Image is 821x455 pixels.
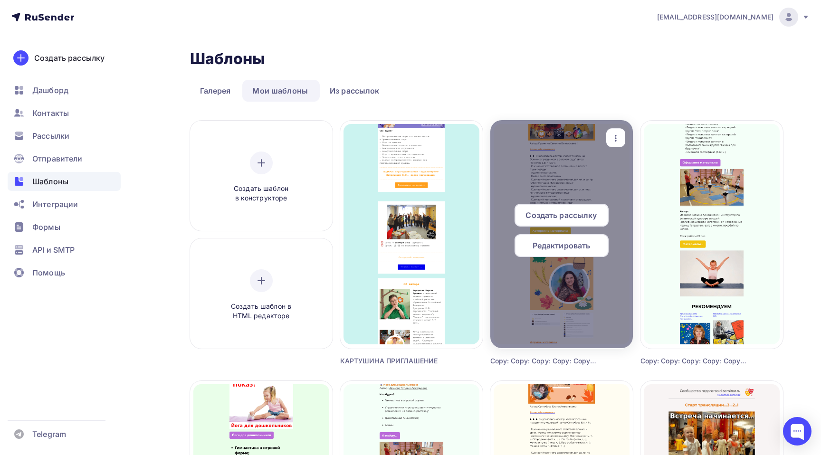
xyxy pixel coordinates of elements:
span: Редактировать [533,240,591,251]
a: Контакты [8,104,121,123]
span: Создать шаблон в HTML редакторе [216,302,306,321]
span: Рассылки [32,130,69,142]
div: Copy: Copy: Copy: Copy: Copy: Приглашение на трансляцию 1 [490,356,597,366]
span: Интеграции [32,199,78,210]
a: Шаблоны [8,172,121,191]
span: [EMAIL_ADDRESS][DOMAIN_NAME] [657,12,773,22]
span: Помощь [32,267,65,278]
a: [EMAIL_ADDRESS][DOMAIN_NAME] [657,8,810,27]
a: Дашборд [8,81,121,100]
a: Из рассылок [320,80,390,102]
span: Создать шаблон в конструкторе [216,184,306,203]
span: API и SMTP [32,244,75,256]
a: Мои шаблоны [242,80,318,102]
span: Шаблоны [32,176,68,187]
div: КАРТУШИНА ПРИГЛАШЕНИЕ [340,356,447,366]
span: Формы [32,221,60,233]
span: Отправители [32,153,83,164]
div: Copy: Copy: Copy: Copy: Copy: Copy: Приглашение на трансляцию 1 [640,356,747,366]
a: Галерея [190,80,241,102]
div: Создать рассылку [34,52,105,64]
a: Рассылки [8,126,121,145]
h2: Шаблоны [190,49,266,68]
span: Дашборд [32,85,68,96]
a: Формы [8,218,121,237]
span: Контакты [32,107,69,119]
span: Создать рассылку [525,209,597,221]
a: Отправители [8,149,121,168]
span: Telegram [32,428,66,440]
